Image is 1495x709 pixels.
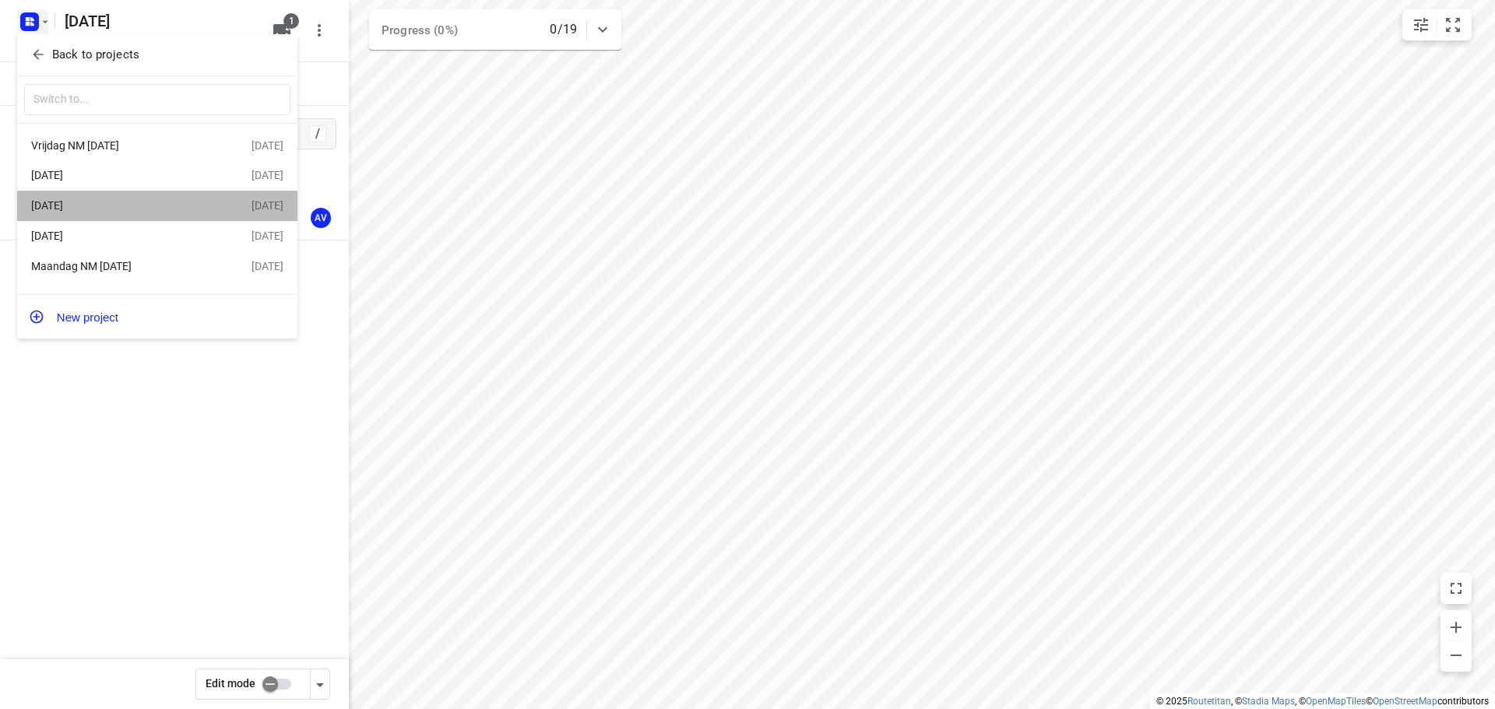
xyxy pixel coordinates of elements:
div: [DATE] [252,169,283,181]
div: Vrijdag NM [DATE] [31,139,210,152]
div: [DATE] [252,139,283,152]
p: Back to projects [52,46,139,64]
div: [DATE][DATE] [17,221,297,251]
button: New project [17,301,297,332]
div: [DATE] [31,230,210,242]
div: Vrijdag NM [DATE][DATE] [17,130,297,160]
div: [DATE] [31,199,210,212]
div: [DATE] [31,169,210,181]
div: [DATE] [252,230,283,242]
div: [DATE][DATE] [17,160,297,191]
div: Maandag NM [DATE] [31,260,210,272]
div: [DATE] [252,260,283,272]
div: [DATE][DATE] [17,191,297,221]
input: Switch to... [24,84,290,116]
div: [DATE] [252,199,283,212]
button: Back to projects [24,42,290,68]
div: Maandag NM [DATE][DATE] [17,251,297,282]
